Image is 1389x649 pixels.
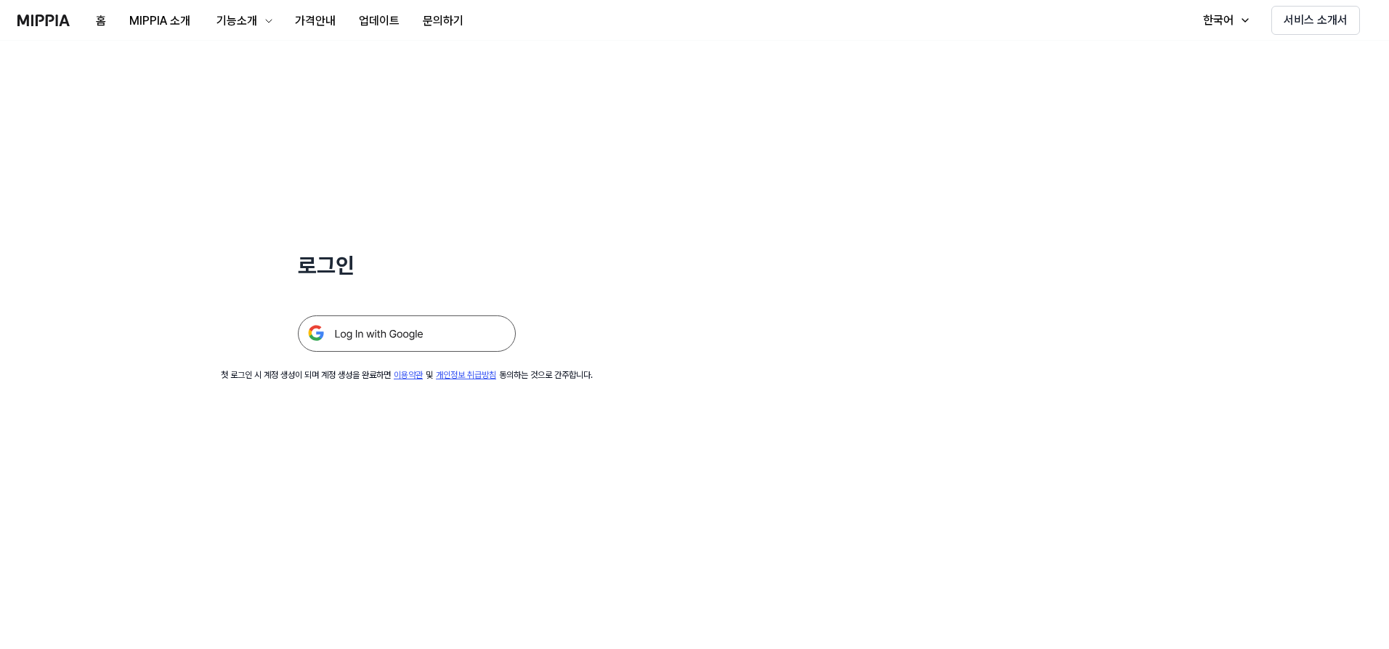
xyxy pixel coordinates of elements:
a: 이용약관 [394,370,423,380]
img: 구글 로그인 버튼 [298,315,516,352]
div: 기능소개 [214,12,260,30]
div: 한국어 [1200,12,1236,29]
a: 개인정보 취급방침 [436,370,496,380]
button: MIPPIA 소개 [118,7,202,36]
button: 가격안내 [283,7,347,36]
img: logo [17,15,70,26]
h1: 로그인 [298,250,516,281]
a: 업데이트 [347,1,411,41]
button: 기능소개 [202,7,283,36]
button: 한국어 [1188,6,1260,35]
div: 첫 로그인 시 계정 생성이 되며 계정 생성을 완료하면 및 동의하는 것으로 간주합니다. [221,369,593,382]
button: 서비스 소개서 [1271,6,1360,35]
button: 업데이트 [347,7,411,36]
button: 홈 [84,7,118,36]
button: 문의하기 [411,7,475,36]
